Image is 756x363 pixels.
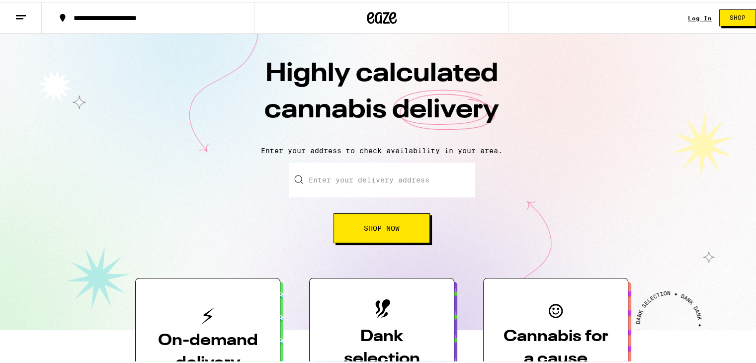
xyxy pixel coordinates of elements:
span: Shop [730,13,746,19]
a: Log In [688,13,712,19]
h1: Highly calculated cannabis delivery [208,54,556,137]
input: Enter your delivery address [289,161,475,195]
span: Hi. Need any help? [6,7,72,15]
p: Enter your address to check availability in your area. [10,145,754,153]
button: Shop Now [334,211,430,241]
span: Shop Now [364,223,400,230]
button: Shop [719,7,756,24]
